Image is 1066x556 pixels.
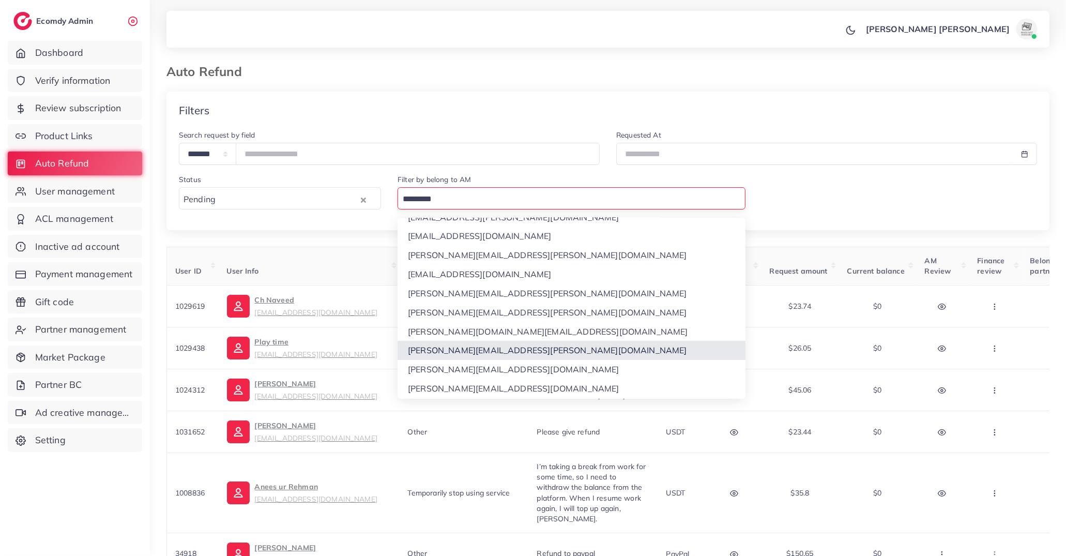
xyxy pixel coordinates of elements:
[789,302,812,311] span: $23.74
[925,256,951,276] span: AM Review
[13,12,32,30] img: logo
[181,192,218,207] span: Pending
[255,336,377,360] p: Play time
[8,235,142,259] a: Inactive ad account
[255,433,377,442] small: [EMAIL_ADDRESS][DOMAIN_NAME]
[179,174,201,185] label: Status
[399,191,732,207] input: Search for option
[175,266,202,276] span: User ID
[35,240,120,253] span: Inactive ad account
[36,16,96,26] h2: Ecomdy Admin
[8,318,142,341] a: Partner management
[8,262,142,286] a: Payment management
[873,343,881,353] span: $0
[398,174,471,185] label: Filter by belong to AM
[398,227,745,246] li: [EMAIL_ADDRESS][DOMAIN_NAME]
[35,46,83,59] span: Dashboard
[35,185,115,198] span: User management
[8,179,142,203] a: User management
[770,266,828,276] span: Request amount
[8,290,142,314] a: Gift code
[175,343,205,353] span: 1029438
[8,41,142,65] a: Dashboard
[227,295,250,318] img: ic-user-info.36bf1079.svg
[179,187,381,209] div: Search for option
[408,427,428,437] span: Other
[175,385,205,395] span: 1024312
[361,193,366,205] button: Clear Selected
[255,419,377,444] p: [PERSON_NAME]
[8,152,142,175] a: Auto Refund
[35,406,134,419] span: Ad creative management
[35,433,66,447] span: Setting
[789,427,812,437] span: $23.44
[166,64,250,79] h3: Auto Refund
[227,266,258,276] span: User Info
[35,74,111,87] span: Verify information
[8,373,142,397] a: Partner BC
[35,212,113,226] span: ACL management
[179,104,209,117] h4: Filters
[537,427,600,437] span: Please give refund
[35,295,74,309] span: Gift code
[255,494,377,503] small: [EMAIL_ADDRESS][DOMAIN_NAME]
[8,96,142,120] a: Review subscription
[227,336,377,360] a: Play time[EMAIL_ADDRESS][DOMAIN_NAME]
[847,266,905,276] span: Current balance
[227,420,250,443] img: ic-user-info.36bf1079.svg
[255,294,377,319] p: Ch Naveed
[255,480,377,505] p: Anees ur Rehman
[8,345,142,369] a: Market Package
[978,256,1005,276] span: Finance review
[398,187,745,209] div: Search for option
[255,392,377,400] small: [EMAIL_ADDRESS][DOMAIN_NAME]
[227,294,377,319] a: Ch Naveed[EMAIL_ADDRESS][DOMAIN_NAME]
[537,380,649,399] span: I am leaving this platform. Please refund me. Thank you very much.
[873,488,881,498] span: $0
[666,487,686,499] p: USDT
[398,341,745,360] li: [PERSON_NAME][EMAIL_ADDRESS][PERSON_NAME][DOMAIN_NAME]
[398,360,745,379] li: [PERSON_NAME][EMAIL_ADDRESS][DOMAIN_NAME]
[35,351,105,364] span: Market Package
[175,302,205,311] span: 1029619
[8,401,142,425] a: Ad creative management
[8,207,142,231] a: ACL management
[227,419,377,444] a: [PERSON_NAME][EMAIL_ADDRESS][DOMAIN_NAME]
[227,480,377,505] a: Anees ur Rehman[EMAIL_ADDRESS][DOMAIN_NAME]
[789,385,812,395] span: $45.06
[35,323,127,336] span: Partner management
[35,157,89,170] span: Auto Refund
[789,343,812,353] span: $26.05
[873,302,881,311] span: $0
[537,462,646,523] span: I’m taking a break from work for some time, so I need to withdraw the balance from the platform. ...
[175,488,205,498] span: 1008836
[666,426,686,438] p: USDT
[398,284,745,303] li: [PERSON_NAME][EMAIL_ADDRESS][PERSON_NAME][DOMAIN_NAME]
[227,482,250,504] img: ic-user-info.36bf1079.svg
[35,129,93,143] span: Product Links
[408,488,510,498] span: Temporarily stop using service
[227,379,250,401] img: ic-user-info.36bf1079.svg
[35,101,121,115] span: Review subscription
[398,322,745,341] li: [PERSON_NAME][DOMAIN_NAME][EMAIL_ADDRESS][DOMAIN_NAME]
[227,378,377,402] a: [PERSON_NAME][EMAIL_ADDRESS][DOMAIN_NAME]
[179,130,255,140] label: Search request by field
[860,19,1041,39] a: [PERSON_NAME] [PERSON_NAME]avatar
[8,428,142,452] a: Setting
[616,130,661,140] label: Requested At
[255,378,377,402] p: [PERSON_NAME]
[398,303,745,322] li: [PERSON_NAME][EMAIL_ADDRESS][PERSON_NAME][DOMAIN_NAME]
[398,379,745,398] li: [PERSON_NAME][EMAIL_ADDRESS][DOMAIN_NAME]
[35,267,133,281] span: Payment management
[8,69,142,93] a: Verify information
[8,124,142,148] a: Product Links
[866,23,1010,35] p: [PERSON_NAME] [PERSON_NAME]
[255,350,377,358] small: [EMAIL_ADDRESS][DOMAIN_NAME]
[1016,19,1037,39] img: avatar
[398,246,745,265] li: [PERSON_NAME][EMAIL_ADDRESS][PERSON_NAME][DOMAIN_NAME]
[791,488,810,498] span: $35.8
[227,337,250,359] img: ic-user-info.36bf1079.svg
[255,308,377,317] small: [EMAIL_ADDRESS][DOMAIN_NAME]
[219,191,358,207] input: Search for option
[873,427,881,437] span: $0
